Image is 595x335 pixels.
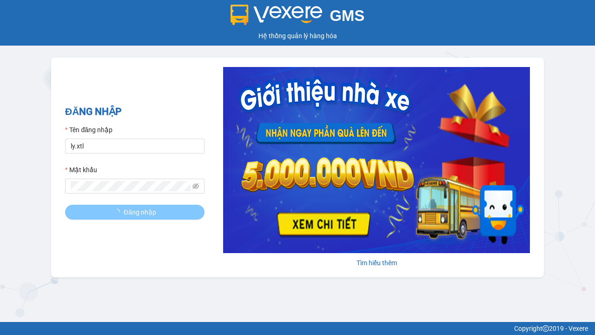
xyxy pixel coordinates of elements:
button: Đăng nhập [65,205,205,220]
input: Mật khẩu [71,181,191,191]
img: banner-0 [223,67,530,253]
input: Tên đăng nhập [65,139,205,154]
div: Hệ thống quản lý hàng hóa [2,31,593,41]
span: copyright [542,325,549,332]
a: GMS [231,14,365,21]
div: Copyright 2019 - Vexere [7,323,588,334]
span: eye-invisible [192,183,199,189]
label: Mật khẩu [65,165,97,175]
span: GMS [330,7,364,24]
span: loading [113,209,124,215]
div: Tìm hiểu thêm [223,258,530,268]
label: Tên đăng nhập [65,125,112,135]
span: Đăng nhập [124,207,156,217]
img: logo 2 [231,5,323,25]
h2: ĐĂNG NHẬP [65,104,205,120]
